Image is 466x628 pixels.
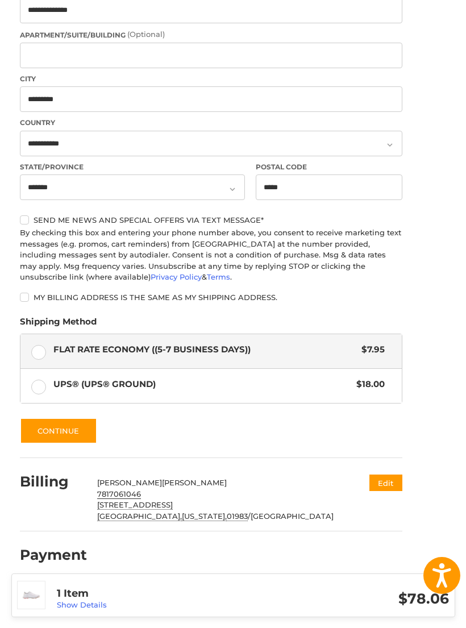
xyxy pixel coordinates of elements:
span: / [227,511,251,521]
img: Puma Men's PROADAPT Delta Golf Shoes [18,581,45,609]
a: Terms [207,272,230,281]
button: Edit [369,475,402,491]
small: (Optional) [127,30,165,39]
span: Flat Rate Economy ((5-7 Business Days)) [53,343,356,356]
legend: Shipping Method [20,315,97,334]
h2: Payment [20,546,87,564]
label: My billing address is the same as my shipping address. [20,293,402,302]
label: Send me news and special offers via text message* [20,215,402,224]
h2: Billing [20,473,86,490]
label: Postal Code [256,162,402,172]
span: $18.00 [351,378,385,391]
div: By checking this box and entering your phone number above, you consent to receive marketing text ... [20,227,402,283]
button: Continue [20,418,97,444]
a: Show Details [57,600,107,609]
label: Country [20,118,402,128]
span: [PERSON_NAME] [162,478,227,487]
span: [GEOGRAPHIC_DATA] [251,511,334,521]
h3: $78.06 [253,590,449,608]
span: [PERSON_NAME] [97,478,162,487]
a: Privacy Policy [151,272,202,281]
label: Apartment/Suite/Building [20,29,402,40]
h3: 1 Item [57,587,253,600]
label: State/Province [20,162,245,172]
label: City [20,74,402,84]
span: UPS® (UPS® Ground) [53,378,351,391]
span: $7.95 [356,343,385,356]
